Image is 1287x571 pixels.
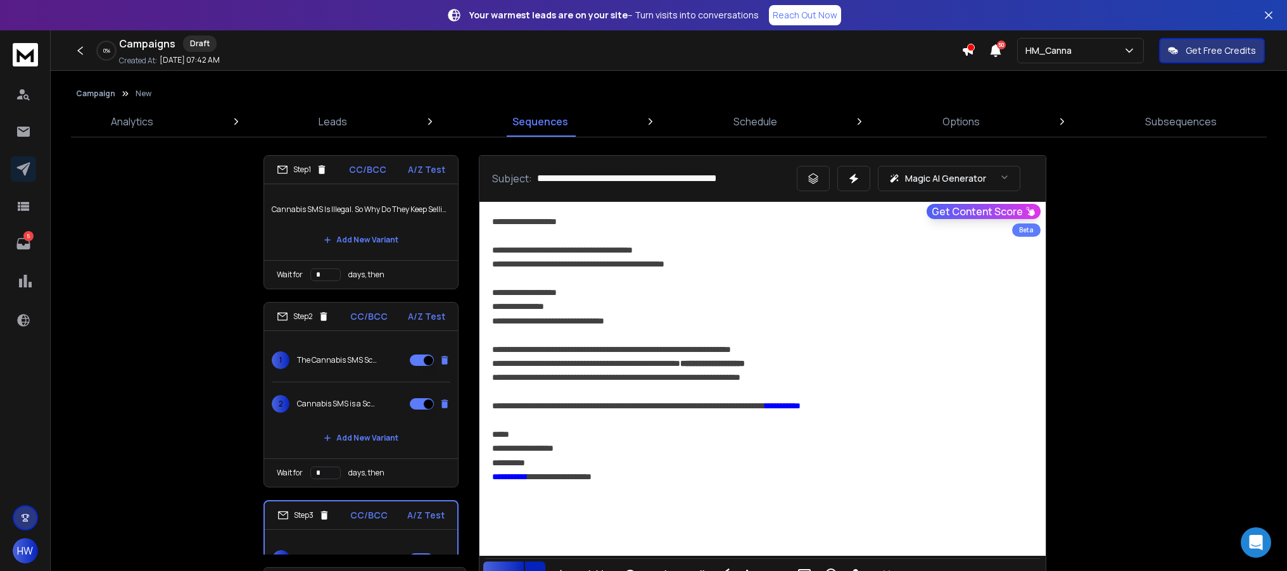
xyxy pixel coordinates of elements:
[183,35,217,52] div: Draft
[935,106,987,137] a: Options
[119,36,175,51] h1: Campaigns
[13,538,38,563] button: HW
[297,399,378,409] p: Cannabis SMS is a Scam
[1241,527,1271,558] div: Open Intercom Messenger
[277,468,303,478] p: Wait for
[314,425,409,451] button: Add New Variant
[297,355,378,365] p: The Cannabis SMS Scam No One Talks About
[512,114,568,129] p: Sequences
[272,395,289,413] span: 2
[905,172,986,185] p: Magic AI Generator
[773,9,837,22] p: Reach Out Now
[505,106,576,137] a: Sequences
[1186,44,1256,57] p: Get Free Credits
[726,106,785,137] a: Schedule
[136,89,151,99] p: New
[1159,38,1265,63] button: Get Free Credits
[23,231,34,241] p: 5
[277,311,329,322] div: Step 2
[469,9,628,21] strong: Your warmest leads are on your site
[1138,106,1224,137] a: Subsequences
[272,351,289,369] span: 1
[942,114,980,129] p: Options
[348,468,384,478] p: days, then
[13,43,38,66] img: logo
[311,106,355,137] a: Leads
[1145,114,1217,129] p: Subsequences
[111,114,153,129] p: Analytics
[314,227,409,253] button: Add New Variant
[408,310,445,323] p: A/Z Test
[492,171,532,186] p: Subject:
[263,302,459,487] li: Step2CC/BCCA/Z Test1The Cannabis SMS Scam No One Talks About2Cannabis SMS is a ScamAdd New Varian...
[1025,44,1077,57] p: HM_Canna
[348,270,384,280] p: days, then
[997,41,1006,49] span: 50
[1012,223,1041,237] div: Beta
[350,310,388,323] p: CC/BCC
[277,270,303,280] p: Wait for
[319,114,347,129] p: Leads
[349,163,386,176] p: CC/BCC
[119,56,157,66] p: Created At:
[103,47,110,54] p: 0 %
[11,231,36,256] a: 5
[769,5,841,25] a: Reach Out Now
[733,114,777,129] p: Schedule
[76,89,115,99] button: Campaign
[160,55,220,65] p: [DATE] 07:42 AM
[469,9,759,22] p: – Turn visits into conversations
[878,166,1020,191] button: Magic AI Generator
[277,510,330,521] div: Step 3
[272,192,450,227] p: Cannabis SMS Is Illegal. So Why Do They Keep Selling It?
[277,164,327,175] div: Step 1
[298,554,379,564] p: Stop Paying for SMS—Push Messages Are Free.
[407,509,445,522] p: A/Z Test
[408,163,445,176] p: A/Z Test
[263,155,459,289] li: Step1CC/BCCA/Z TestCannabis SMS Is Illegal. So Why Do They Keep Selling It?Add New VariantWait fo...
[350,509,388,522] p: CC/BCC
[927,204,1041,219] button: Get Content Score
[103,106,161,137] a: Analytics
[272,550,290,568] span: 1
